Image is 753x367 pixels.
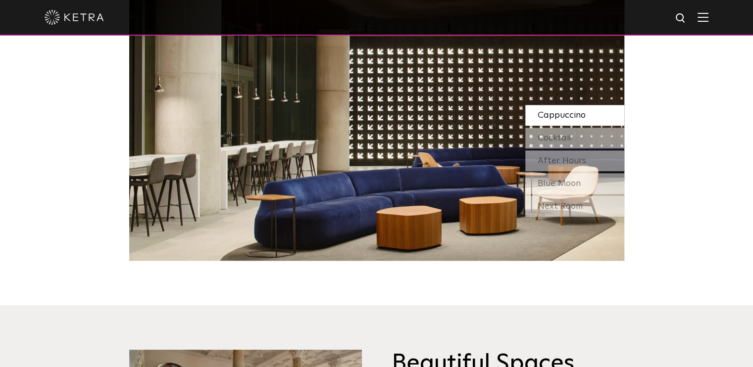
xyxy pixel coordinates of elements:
[675,12,687,25] img: search icon
[45,10,104,25] img: ketra-logo-2019-white
[538,179,581,188] span: Blue Moon
[538,111,586,120] span: Cappuccino
[538,134,571,142] span: Cocktail
[525,196,624,217] div: Next Room
[538,156,586,165] span: After Hours
[698,12,708,22] img: Hamburger%20Nav.svg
